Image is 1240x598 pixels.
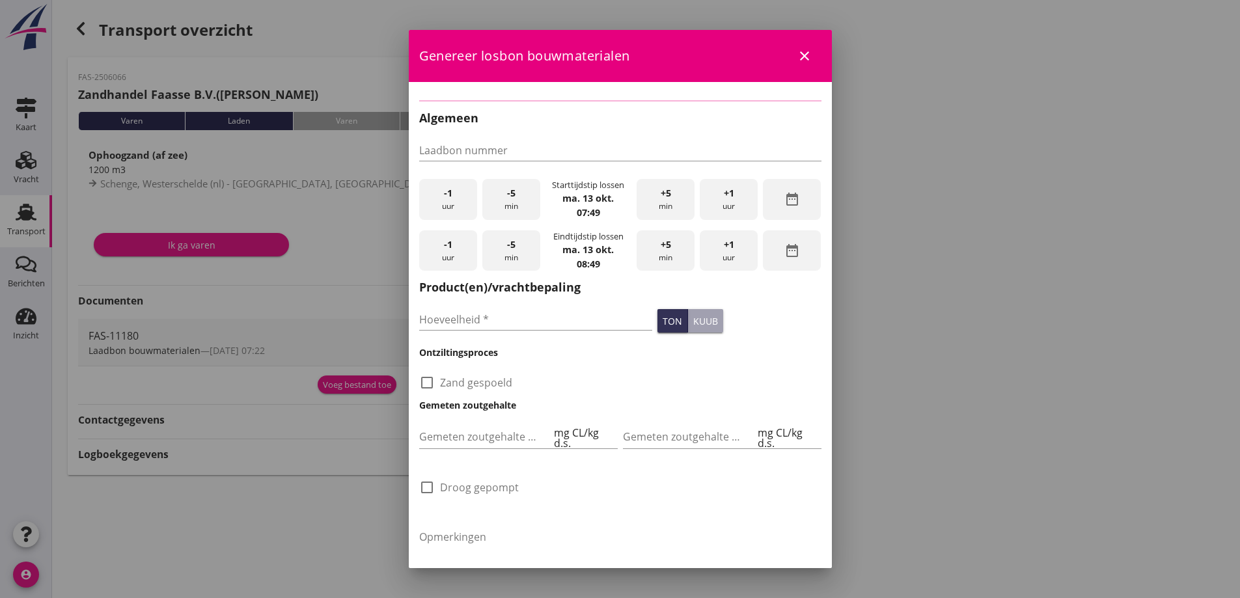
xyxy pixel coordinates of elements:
span: +1 [724,238,734,252]
div: uur [700,230,758,271]
input: Gemeten zoutgehalte voorbeun [419,426,552,447]
button: ton [657,309,688,333]
i: close [797,48,812,64]
div: mg CL/kg d.s. [551,428,617,448]
span: +5 [661,238,671,252]
strong: 07:49 [577,206,600,219]
div: mg CL/kg d.s. [755,428,821,448]
h2: Product(en)/vrachtbepaling [419,279,821,296]
span: -1 [444,186,452,200]
div: min [482,179,540,220]
div: Starttijdstip lossen [552,179,624,191]
i: date_range [784,243,800,258]
textarea: Opmerkingen [419,526,821,595]
input: Hoeveelheid * [419,309,653,330]
div: uur [700,179,758,220]
input: Laadbon nummer [419,140,821,161]
strong: 08:49 [577,258,600,270]
div: Eindtijdstip lossen [553,230,624,243]
span: +1 [724,186,734,200]
div: uur [419,179,477,220]
input: Gemeten zoutgehalte achterbeun [623,426,756,447]
div: Genereer losbon bouwmaterialen [409,30,832,82]
div: min [637,230,695,271]
strong: ma. 13 okt. [562,192,614,204]
h3: Gemeten zoutgehalte [419,398,821,412]
div: min [637,179,695,220]
div: uur [419,230,477,271]
span: +5 [661,186,671,200]
div: min [482,230,540,271]
h2: Algemeen [419,109,821,127]
button: kuub [688,309,723,333]
i: date_range [784,191,800,207]
div: ton [663,314,682,328]
label: Zand gespoeld [440,376,512,389]
span: -1 [444,238,452,252]
span: -5 [507,238,516,252]
h3: Ontziltingsproces [419,346,821,359]
div: kuub [693,314,718,328]
span: -5 [507,186,516,200]
strong: ma. 13 okt. [562,243,614,256]
label: Droog gepompt [440,481,519,494]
